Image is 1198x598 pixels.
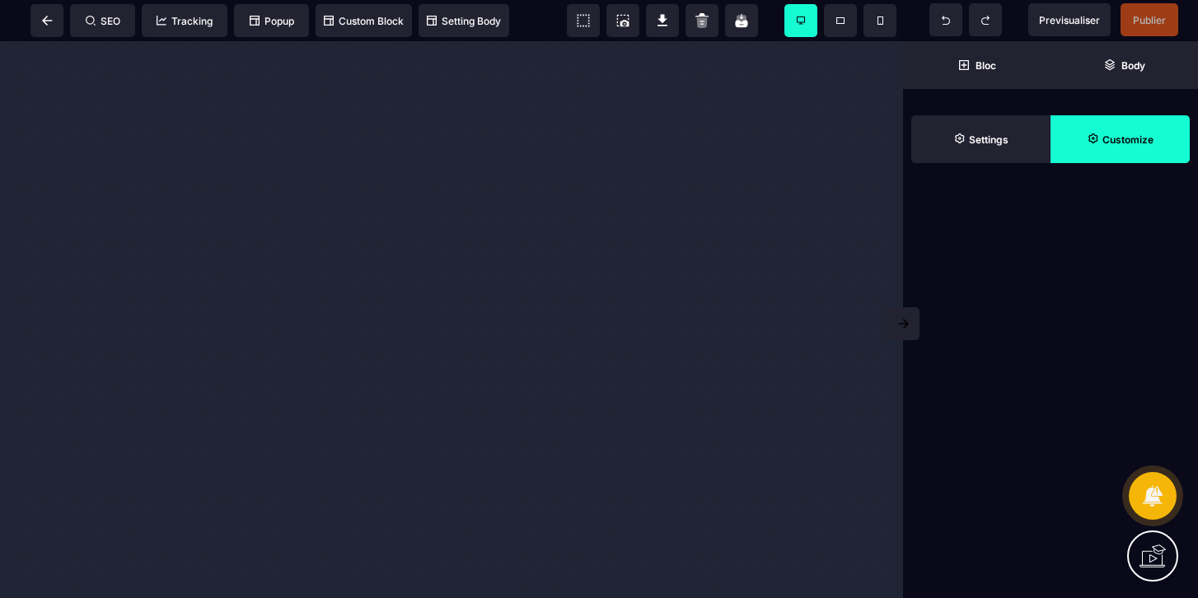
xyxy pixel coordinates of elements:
[567,4,600,37] span: View components
[157,15,213,27] span: Tracking
[1121,59,1145,72] strong: Body
[1051,41,1198,89] span: Open Layer Manager
[86,15,120,27] span: SEO
[427,15,501,27] span: Setting Body
[1028,3,1111,36] span: Preview
[1133,14,1166,26] span: Publier
[976,59,996,72] strong: Bloc
[250,15,294,27] span: Popup
[911,115,1051,163] span: Settings
[1051,115,1190,163] span: Open Style Manager
[324,15,404,27] span: Custom Block
[1039,14,1100,26] span: Previsualiser
[969,133,1008,146] strong: Settings
[606,4,639,37] span: Screenshot
[903,41,1051,89] span: Open Blocks
[1102,133,1154,146] strong: Customize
